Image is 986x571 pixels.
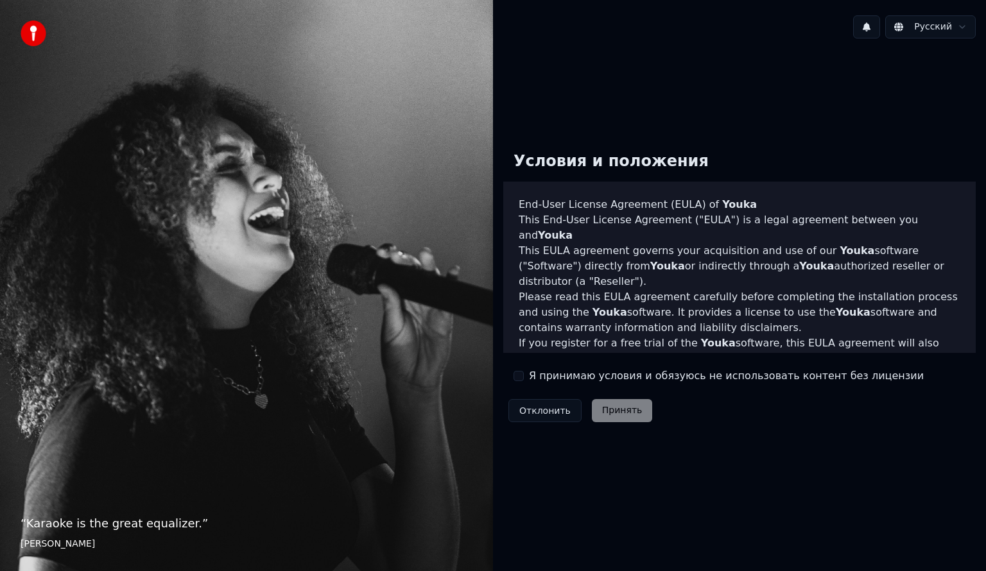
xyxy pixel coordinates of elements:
[519,336,960,397] p: If you register for a free trial of the software, this EULA agreement will also govern that trial...
[519,243,960,289] p: This EULA agreement governs your acquisition and use of our software ("Software") directly from o...
[840,244,874,257] span: Youka
[21,21,46,46] img: youka
[862,352,897,364] span: Youka
[538,229,573,241] span: Youka
[21,515,472,533] p: “ Karaoke is the great equalizer. ”
[592,306,627,318] span: Youka
[508,399,582,422] button: Отклонить
[519,197,960,212] h3: End-User License Agreement (EULA) of
[799,260,834,272] span: Youka
[519,212,960,243] p: This End-User License Agreement ("EULA") is a legal agreement between you and
[519,289,960,336] p: Please read this EULA agreement carefully before completing the installation process and using th...
[722,198,757,210] span: Youka
[503,141,719,182] div: Условия и положения
[529,368,924,384] label: Я принимаю условия и обязуюсь не использовать контент без лицензии
[701,337,736,349] span: Youka
[836,306,870,318] span: Youka
[650,260,685,272] span: Youka
[21,538,472,550] footer: [PERSON_NAME]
